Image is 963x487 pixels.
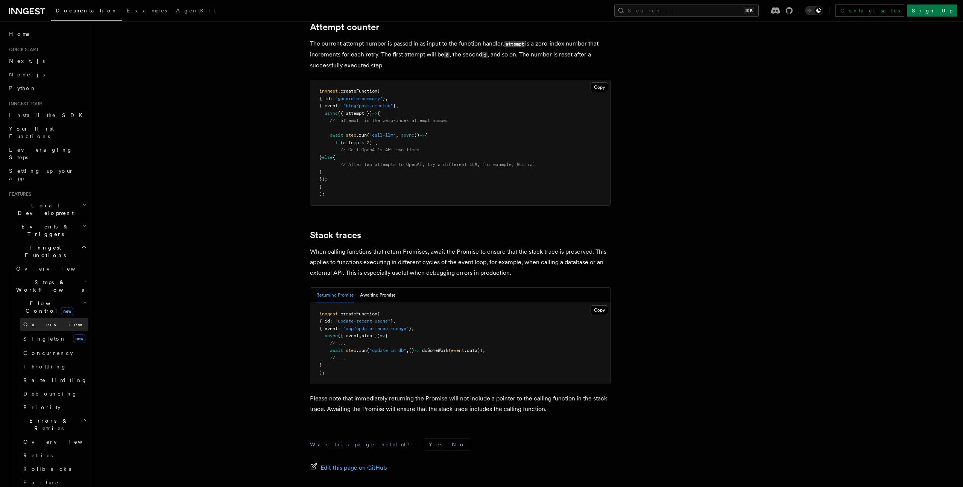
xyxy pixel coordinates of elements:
[20,449,88,462] a: Retries
[319,96,330,101] span: { id
[23,404,61,410] span: Priority
[401,132,414,138] span: async
[333,155,335,160] span: {
[310,393,611,414] p: Please note that immediately returning the Promise will not include a pointer to the calling func...
[6,101,42,107] span: Inngest tour
[385,96,388,101] span: ,
[504,41,525,47] code: attempt
[325,111,338,116] span: async
[377,88,380,94] span: (
[447,439,470,450] button: No
[330,341,346,346] span: // ...
[319,311,338,317] span: inngest
[325,333,338,338] span: async
[385,333,388,338] span: {
[409,326,412,331] span: }
[372,111,377,116] span: =>
[330,348,343,353] span: await
[20,400,88,414] a: Priority
[23,466,71,472] span: Rollbacks
[360,288,396,303] button: Awaiting Promise
[319,191,325,196] span: );
[330,96,333,101] span: :
[396,103,398,108] span: ,
[330,355,346,361] span: // ...
[61,307,73,315] span: new
[419,132,425,138] span: =>
[591,305,608,315] button: Copy
[414,348,419,353] span: =>
[414,132,419,138] span: ()
[393,103,396,108] span: }
[319,169,322,175] span: }
[319,184,322,189] span: }
[23,452,53,458] span: Retries
[23,350,73,356] span: Concurrency
[20,435,88,449] a: Overview
[424,439,447,450] button: Yes
[9,58,45,64] span: Next.js
[172,2,220,20] a: AgentKit
[9,85,36,91] span: Python
[346,348,356,353] span: step
[310,230,361,240] a: Stack traces
[6,241,88,262] button: Inngest Functions
[6,223,82,238] span: Events & Triggers
[614,5,759,17] button: Search...⌘K
[444,52,450,58] code: 0
[176,8,216,14] span: AgentKit
[319,155,322,160] span: }
[51,2,122,21] a: Documentation
[362,333,380,338] span: step })
[20,462,88,476] a: Rollbacks
[20,360,88,373] a: Throttling
[9,147,73,160] span: Leveraging Steps
[23,336,66,342] span: Singleton
[907,5,957,17] a: Sign Up
[6,54,88,68] a: Next.js
[448,348,451,353] span: (
[13,297,88,318] button: Flow Controlnew
[310,38,611,71] p: The current attempt number is passed in as input to the function handler. is a zero-index number ...
[13,275,88,297] button: Steps & Workflows
[320,463,387,473] span: Edit this page on GitHub
[319,370,325,375] span: );
[422,348,448,353] span: doSomeWork
[127,8,167,14] span: Examples
[20,346,88,360] a: Concurrency
[319,103,338,108] span: { event
[6,81,88,95] a: Python
[23,321,101,327] span: Overview
[330,318,333,324] span: :
[805,6,823,15] button: Toggle dark mode
[13,262,88,275] a: Overview
[319,326,338,331] span: { event
[338,103,340,108] span: :
[356,132,367,138] span: .run
[310,463,387,473] a: Edit this page on GitHub
[343,326,409,331] span: "app/update-recent-usage"
[335,318,390,324] span: "update-recent-usage"
[369,140,377,145] span: ) {
[367,140,369,145] span: 2
[9,126,54,139] span: Your first Functions
[377,311,380,317] span: (
[6,27,88,41] a: Home
[396,132,398,138] span: ,
[316,288,354,303] button: Returning Promise
[319,88,338,94] span: inngest
[335,140,340,145] span: if
[6,47,39,53] span: Quick start
[383,96,385,101] span: }
[9,30,30,38] span: Home
[377,111,380,116] span: {
[330,132,343,138] span: await
[369,348,406,353] span: "update in db"
[23,364,67,370] span: Throttling
[13,300,83,315] span: Flow Control
[409,348,414,353] span: ()
[335,96,383,101] span: "generate-summary"
[73,334,85,343] span: new
[330,118,448,123] span: // `attempt` is the zero-index attempt number
[6,244,81,259] span: Inngest Functions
